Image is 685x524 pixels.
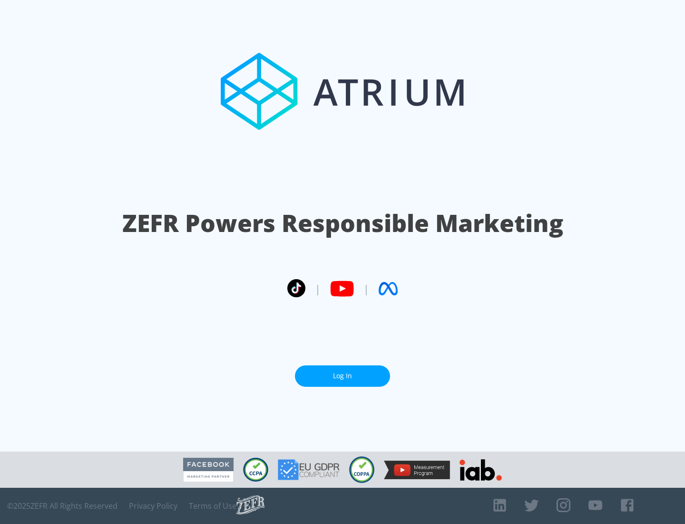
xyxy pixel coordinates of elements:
img: COPPA Compliant [349,456,374,483]
span: © 2025 ZEFR All Rights Reserved [7,501,117,511]
img: CCPA Compliant [243,458,268,482]
a: Terms of Use [189,501,236,511]
a: Log In [295,365,390,387]
span: | [363,282,369,296]
img: Facebook Marketing Partner [183,458,234,482]
img: YouTube Measurement Program [384,461,450,479]
a: Privacy Policy [129,501,177,511]
img: GDPR Compliant [278,459,340,480]
span: | [315,282,321,296]
img: IAB [460,459,502,481]
h1: ZEFR Powers Responsible Marketing [122,207,563,240]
